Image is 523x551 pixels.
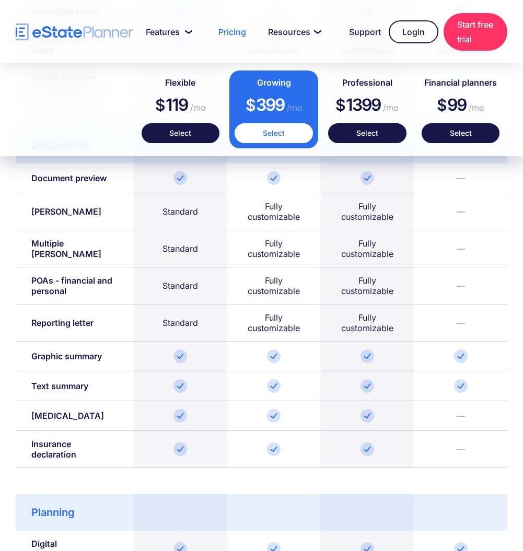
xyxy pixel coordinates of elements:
div: Fully customizable [336,275,398,296]
div: Multiple [PERSON_NAME] [31,238,118,259]
div: Standard [162,206,198,217]
span: /mo [188,102,206,113]
div: — [457,444,465,454]
span: /mo [380,102,399,113]
a: Select [142,123,219,143]
div: — [457,318,465,328]
a: Login [389,20,438,43]
span: $ [335,96,346,114]
div: Fully customizable [336,312,398,333]
a: Features [133,21,201,42]
h4: Growing [235,76,312,89]
a: Select [422,123,499,143]
span: $ [246,96,256,114]
div: — [457,280,465,291]
span: /mo [466,102,484,113]
div: Planning [31,507,75,518]
div: — [457,173,465,183]
div: 399 [235,89,312,123]
span: $ [155,96,166,114]
div: [PERSON_NAME] [31,206,101,217]
a: Pricing [206,21,250,42]
a: Select [235,123,312,143]
div: Reporting letter [31,318,94,328]
div: — [457,411,465,421]
div: 119 [142,89,219,123]
h4: Professional [328,76,406,89]
div: POAs - financial and personal [31,275,118,296]
div: Insurance declaration [31,439,118,460]
div: — [457,206,465,217]
div: [MEDICAL_DATA] [31,411,104,421]
div: Fully customizable [243,201,305,222]
div: Graphic summary [31,351,102,361]
div: Standard [162,280,198,291]
div: Text summary [31,381,88,391]
div: Document preview [31,173,107,183]
a: Select [328,123,406,143]
h4: Flexible [142,76,219,89]
div: — [457,243,465,254]
span: $ [437,96,447,114]
div: Standard [162,243,198,254]
div: Fully customizable [336,201,398,222]
div: Fully customizable [243,275,305,296]
div: Fully customizable [336,238,398,259]
div: Fully customizable [243,238,305,259]
div: 99 [422,89,499,123]
div: Fully customizable [243,312,305,333]
a: Start free trial [444,13,507,51]
div: Standard [162,318,198,328]
a: Support [336,21,383,42]
h4: Financial planners [422,76,499,89]
a: home [16,23,133,41]
span: /mo [284,102,303,113]
div: 1399 [328,89,406,123]
a: Resources [255,21,331,42]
